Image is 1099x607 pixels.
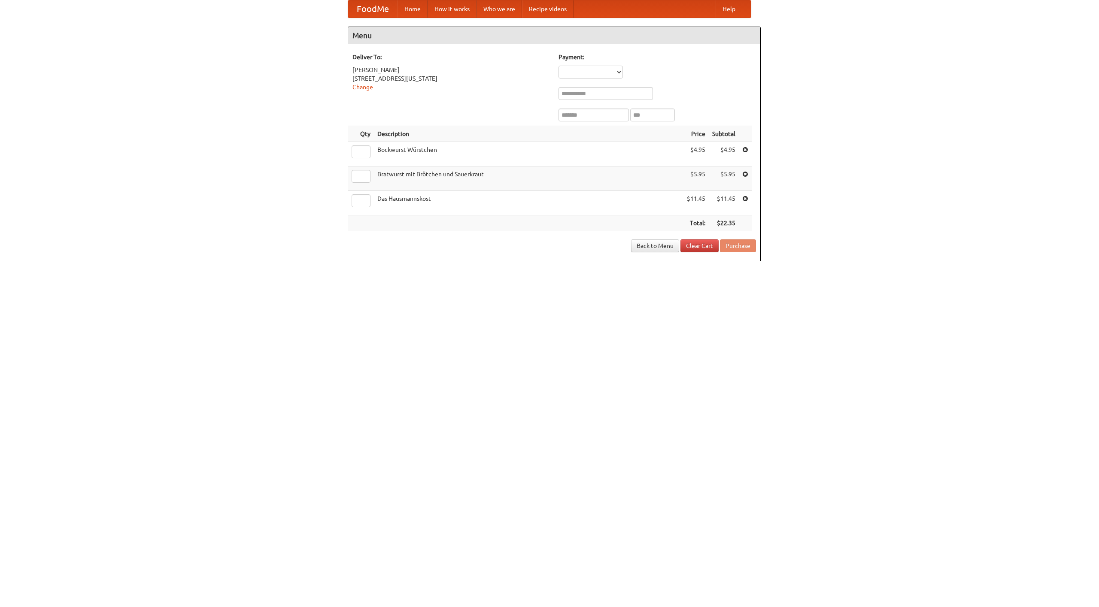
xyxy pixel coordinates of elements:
[374,166,683,191] td: Bratwurst mit Brötchen und Sauerkraut
[398,0,428,18] a: Home
[374,191,683,215] td: Das Hausmannskost
[352,53,550,61] h5: Deliver To:
[709,142,739,166] td: $4.95
[348,126,374,142] th: Qty
[683,191,709,215] td: $11.45
[709,166,739,191] td: $5.95
[477,0,522,18] a: Who we are
[428,0,477,18] a: How it works
[631,239,679,252] a: Back to Menu
[522,0,574,18] a: Recipe videos
[348,0,398,18] a: FoodMe
[680,239,719,252] a: Clear Cart
[720,239,756,252] button: Purchase
[559,53,756,61] h5: Payment:
[716,0,742,18] a: Help
[683,126,709,142] th: Price
[348,27,760,44] h4: Menu
[683,215,709,231] th: Total:
[683,166,709,191] td: $5.95
[352,74,550,83] div: [STREET_ADDRESS][US_STATE]
[709,126,739,142] th: Subtotal
[352,66,550,74] div: [PERSON_NAME]
[374,142,683,166] td: Bockwurst Würstchen
[709,191,739,215] td: $11.45
[352,84,373,91] a: Change
[683,142,709,166] td: $4.95
[709,215,739,231] th: $22.35
[374,126,683,142] th: Description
